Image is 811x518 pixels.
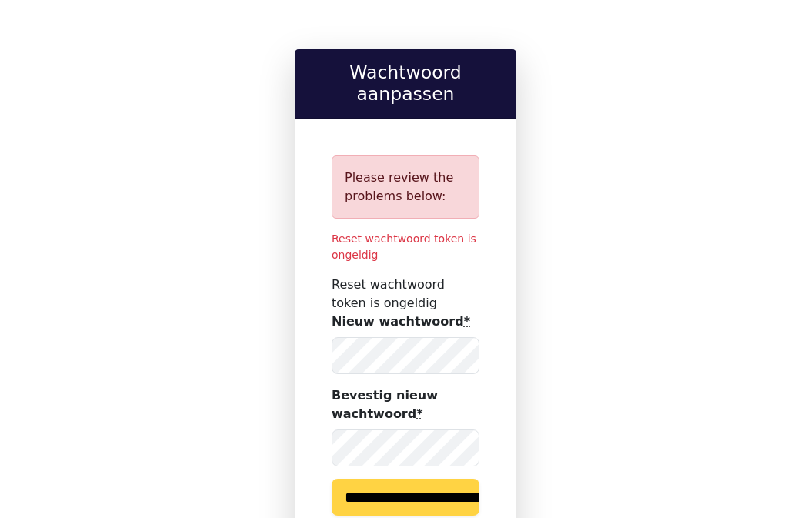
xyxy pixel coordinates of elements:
div: Reset wachtwoord token is ongeldig [332,276,479,312]
div: Please review the problems below: [332,155,479,219]
h2: Wachtwoord aanpassen [307,62,504,105]
abbr: required [416,406,422,421]
label: Nieuw wachtwoord [332,312,470,331]
label: Bevestig nieuw wachtwoord [332,386,479,423]
div: Reset wachtwoord token is ongeldig [332,231,479,263]
abbr: required [464,314,470,329]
